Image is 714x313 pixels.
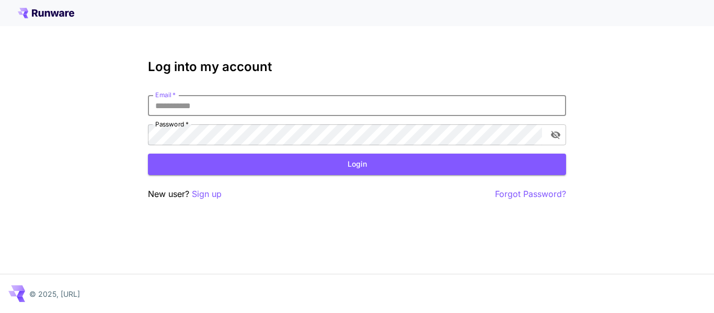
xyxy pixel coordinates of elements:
label: Password [155,120,189,129]
button: toggle password visibility [546,125,565,144]
button: Forgot Password? [495,188,566,201]
label: Email [155,90,176,99]
h3: Log into my account [148,60,566,74]
button: Login [148,154,566,175]
p: © 2025, [URL] [29,288,80,299]
button: Sign up [192,188,222,201]
p: New user? [148,188,222,201]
